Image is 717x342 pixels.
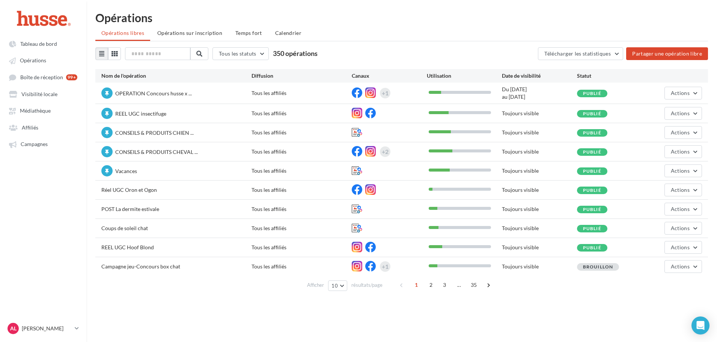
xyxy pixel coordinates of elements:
span: Campagnes [21,141,48,148]
div: Open Intercom Messenger [691,316,709,334]
span: Actions [671,206,690,212]
span: Actions [671,167,690,174]
div: Toujours visible [502,205,577,213]
a: Médiathèque [5,104,82,117]
div: Tous les affiliés [252,129,352,136]
span: 10 [331,283,338,289]
button: Actions [664,241,702,254]
button: Actions [664,164,702,177]
div: +1 [382,88,389,98]
div: Tous les affiliés [252,244,352,251]
button: Actions [664,145,702,158]
span: OPERATION Concours husse x ... [115,90,192,96]
div: Du [DATE] au [DATE] [502,86,577,101]
span: Publié [583,187,601,193]
span: Coups de soleil chat [101,225,148,231]
span: 350 opérations [273,49,318,57]
div: Opérations [95,12,708,23]
span: Publié [583,168,601,174]
span: Visibilité locale [21,91,57,97]
span: REEL UGC Hoof Blond [101,244,154,250]
span: ... [453,279,465,291]
a: Boîte de réception 99+ [5,70,82,84]
span: Actions [671,244,690,250]
a: Visibilité locale [5,87,82,101]
span: AL [10,325,17,332]
div: Diffusion [252,72,352,80]
button: Actions [664,126,702,139]
a: AL [PERSON_NAME] [6,321,80,336]
span: Campagne jeu-Concours box chat [101,263,180,270]
div: Tous les affiliés [252,224,352,232]
div: Toujours visible [502,129,577,136]
button: Actions [664,87,702,99]
div: Tous les affiliés [252,89,352,97]
div: +2 [382,146,389,157]
div: Toujours visible [502,263,577,270]
a: Tableau de bord [5,37,82,50]
span: Actions [671,110,690,116]
span: 2 [425,279,437,291]
div: 99+ [66,74,77,80]
span: Tableau de bord [20,41,57,47]
p: [PERSON_NAME] [22,325,72,332]
a: Opérations [5,53,82,67]
span: POST La dermite estivale [101,206,159,212]
span: Actions [671,187,690,193]
div: Tous les affiliés [252,110,352,117]
a: Affiliés [5,121,82,134]
span: Publié [583,226,601,231]
button: Actions [664,184,702,196]
div: Utilisation [427,72,502,80]
span: 3 [438,279,450,291]
span: Actions [671,263,690,270]
a: Campagnes [5,137,82,151]
div: Date de visibilité [502,72,577,80]
div: Canaux [352,72,427,80]
button: Télécharger les statistiques [538,47,623,60]
span: Publié [583,206,601,212]
div: Toujours visible [502,244,577,251]
span: Réel UGC Oron et Ogon [101,187,157,193]
span: Affiliés [22,124,38,131]
button: Partager une opération libre [626,47,708,60]
div: Toujours visible [502,148,577,155]
button: Actions [664,222,702,235]
div: Toujours visible [502,224,577,232]
span: Médiathèque [20,108,51,114]
span: REEL UGC insectifuge [115,110,166,117]
div: Tous les affiliés [252,186,352,194]
span: Publié [583,245,601,250]
button: 10 [328,280,347,291]
span: CONSEILS & PRODUITS CHIEN ... [115,130,194,136]
span: Publié [583,149,601,155]
div: +1 [382,261,389,272]
span: 35 [468,279,480,291]
button: Actions [664,260,702,273]
div: Toujours visible [502,110,577,117]
span: Opérations [20,57,46,64]
span: Télécharger les statistiques [544,50,611,57]
span: Publié [583,130,601,136]
div: Tous les affiliés [252,148,352,155]
span: Actions [671,225,690,231]
span: Vacances [115,168,137,174]
span: Publié [583,111,601,116]
span: Calendrier [275,30,302,36]
button: Tous les statuts [212,47,269,60]
div: Toujours visible [502,186,577,194]
span: Opérations sur inscription [157,30,222,36]
div: Tous les affiliés [252,263,352,270]
span: Actions [671,148,690,155]
span: Afficher [307,282,324,289]
span: Boîte de réception [20,74,63,80]
span: Tous les statuts [219,50,256,57]
div: Toujours visible [502,167,577,175]
div: Nom de l'opération [101,72,252,80]
span: Actions [671,90,690,96]
span: Temps fort [235,30,262,36]
span: 1 [410,279,422,291]
span: résultats/page [351,282,383,289]
div: Statut [577,72,652,80]
span: Actions [671,129,690,136]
